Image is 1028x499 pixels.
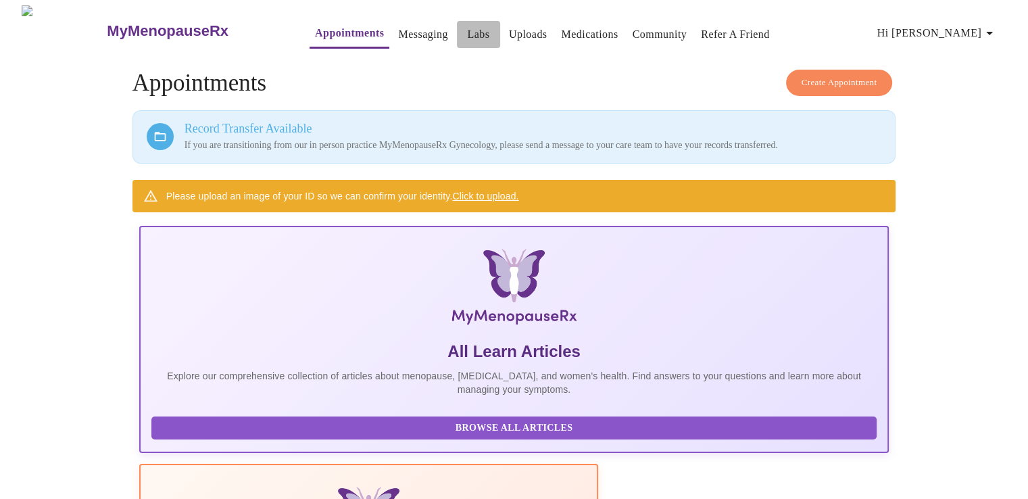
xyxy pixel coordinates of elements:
[872,20,1003,47] button: Hi [PERSON_NAME]
[509,25,547,44] a: Uploads
[22,5,105,56] img: MyMenopauseRx Logo
[310,20,389,49] button: Appointments
[165,420,864,437] span: Browse All Articles
[467,25,489,44] a: Labs
[701,25,770,44] a: Refer a Friend
[627,21,693,48] button: Community
[786,70,893,96] button: Create Appointment
[185,122,882,136] h3: Record Transfer Available
[151,417,877,440] button: Browse All Articles
[151,369,877,396] p: Explore our comprehensive collection of articles about menopause, [MEDICAL_DATA], and women's hea...
[264,249,764,330] img: MyMenopauseRx Logo
[166,184,519,208] div: Please upload an image of your ID so we can confirm your identity.
[695,21,775,48] button: Refer a Friend
[877,24,998,43] span: Hi [PERSON_NAME]
[802,75,877,91] span: Create Appointment
[457,21,500,48] button: Labs
[132,70,896,97] h4: Appointments
[398,25,447,44] a: Messaging
[556,21,623,48] button: Medications
[504,21,553,48] button: Uploads
[151,421,881,433] a: Browse All Articles
[107,22,228,40] h3: MyMenopauseRx
[105,7,283,55] a: MyMenopauseRx
[561,25,618,44] a: Medications
[151,341,877,362] h5: All Learn Articles
[185,139,882,152] p: If you are transitioning from our in person practice MyMenopauseRx Gynecology, please send a mess...
[393,21,453,48] button: Messaging
[315,24,384,43] a: Appointments
[633,25,687,44] a: Community
[452,191,518,201] a: Click to upload.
